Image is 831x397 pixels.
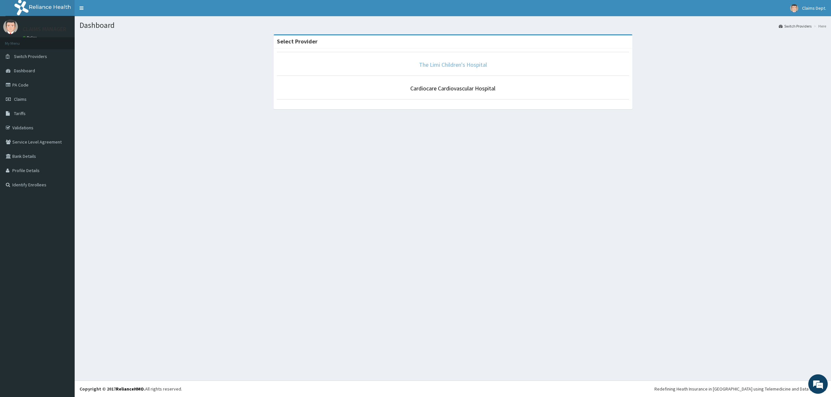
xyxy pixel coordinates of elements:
[812,23,826,29] li: Here
[75,380,831,397] footer: All rights reserved.
[14,68,35,74] span: Dashboard
[419,61,487,68] a: The Limi Children's Hospital
[23,26,66,32] p: CLAIMS MANAGER
[80,386,145,392] strong: Copyright © 2017 .
[654,386,826,392] div: Redefining Heath Insurance in [GEOGRAPHIC_DATA] using Telemedicine and Data Science!
[14,53,47,59] span: Switch Providers
[116,386,144,392] a: RelianceHMO
[14,111,26,116] span: Tariffs
[80,21,826,29] h1: Dashboard
[802,5,826,11] span: Claims Dept.
[779,23,812,29] a: Switch Providers
[3,19,18,34] img: User Image
[410,85,495,92] a: Cardiocare Cardiovascular Hospital
[790,4,798,12] img: User Image
[277,38,317,45] strong: Select Provider
[14,96,27,102] span: Claims
[23,35,38,40] a: Online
